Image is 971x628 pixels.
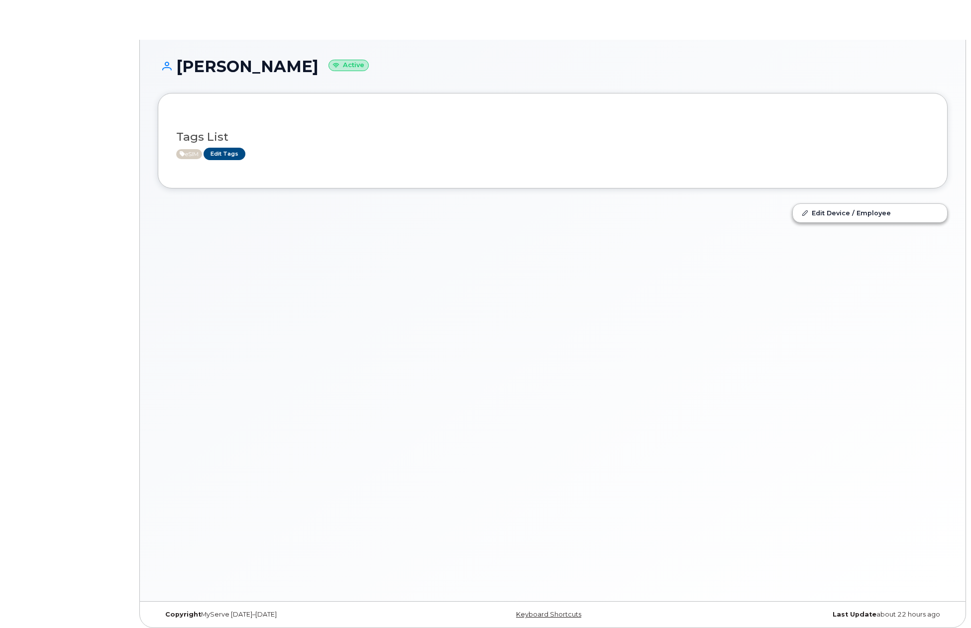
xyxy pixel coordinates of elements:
[328,60,369,71] small: Active
[176,149,202,159] span: Active
[158,58,948,75] h1: [PERSON_NAME]
[516,611,581,618] a: Keyboard Shortcuts
[158,611,421,619] div: MyServe [DATE]–[DATE]
[204,148,245,160] a: Edit Tags
[176,131,929,143] h3: Tags List
[793,204,947,222] a: Edit Device / Employee
[684,611,948,619] div: about 22 hours ago
[165,611,201,618] strong: Copyright
[833,611,876,618] strong: Last Update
